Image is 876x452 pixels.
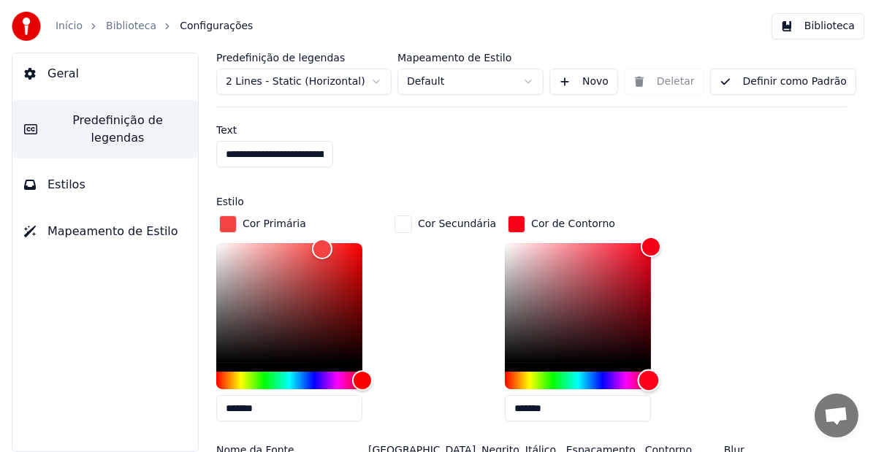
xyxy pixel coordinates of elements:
div: Hue [505,372,651,389]
button: Estilos [12,164,198,205]
span: Estilos [47,176,85,194]
div: Cor de Contorno [531,217,615,231]
button: Definir como Padrão [710,69,856,95]
label: Mapeamento de Estilo [397,53,544,63]
div: Cor Primária [243,217,306,231]
button: Cor Primária [216,212,309,236]
button: Geral [12,53,198,94]
label: Text [216,125,237,135]
div: Color [505,243,651,363]
label: Estilo [216,196,244,207]
img: youka [12,12,41,41]
button: Biblioteca [772,13,864,39]
button: Cor Secundária [392,212,499,236]
a: Início [56,19,83,34]
button: Mapeamento de Estilo [12,211,198,252]
div: Cor Secundária [418,217,496,231]
button: Novo [549,69,618,95]
div: Color [216,243,362,363]
button: Predefinição de legendas [12,100,198,158]
nav: breadcrumb [56,19,253,34]
div: Hue [216,372,362,389]
span: Configurações [180,19,253,34]
a: Biblioteca [106,19,156,34]
label: Predefinição de legendas [216,53,392,63]
span: Mapeamento de Estilo [47,223,178,240]
span: Geral [47,65,79,83]
span: Predefinição de legendas [49,112,186,147]
div: Bate-papo aberto [815,394,858,437]
button: Cor de Contorno [505,212,618,236]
